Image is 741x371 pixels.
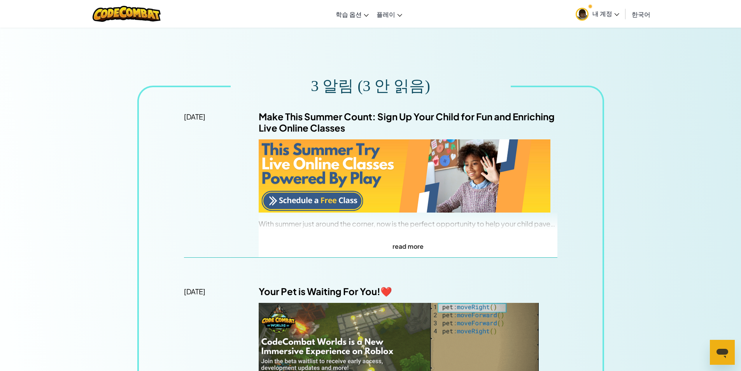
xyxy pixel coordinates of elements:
[259,286,557,297] div: Your Pet is Waiting For You!❤️
[710,340,735,365] iframe: 메시징 창을 시작하는 버튼
[184,111,259,122] div: [DATE]
[259,111,557,134] div: Make This Summer Count: Sign Up Your Child for Fun and Enriching Live Online Classes
[184,286,259,297] div: [DATE]
[628,4,654,25] a: 한국어
[592,9,619,18] span: 내 계정
[632,10,650,18] span: 한국어
[93,6,161,22] img: CodeCombat logo
[259,241,557,252] p: read more
[572,2,623,26] a: 내 계정
[311,80,430,91] div: 3 알림 (3 안 읽음)
[377,10,395,18] span: 플레이
[332,4,373,25] a: 학습 옵션
[576,8,589,21] img: avatar
[259,139,550,213] img: Loc header
[336,10,362,18] span: 학습 옵션
[373,4,406,25] a: 플레이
